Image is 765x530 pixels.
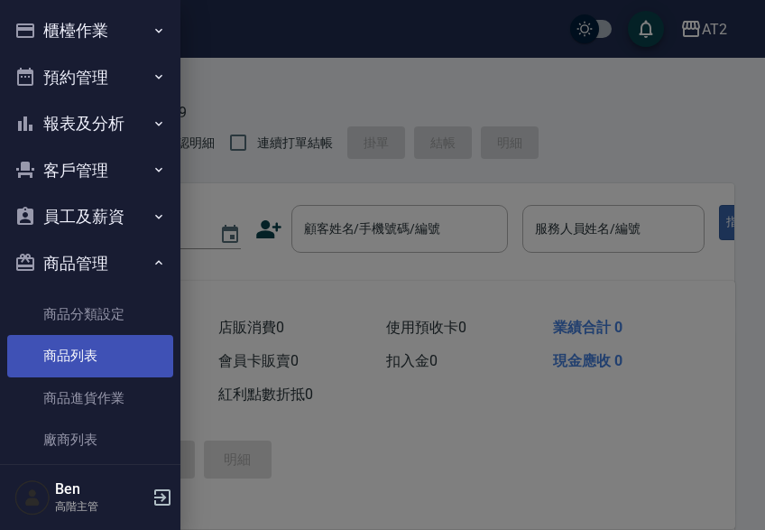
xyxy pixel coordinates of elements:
[7,377,173,419] a: 商品進貨作業
[7,460,173,502] a: 盤點作業
[55,498,147,515] p: 高階主管
[7,193,173,240] button: 員工及薪資
[7,240,173,287] button: 商品管理
[7,335,173,377] a: 商品列表
[7,419,173,460] a: 廠商列表
[7,100,173,147] button: 報表及分析
[7,293,173,335] a: 商品分類設定
[7,147,173,194] button: 客戶管理
[7,7,173,54] button: 櫃檯作業
[7,54,173,101] button: 預約管理
[55,480,147,498] h5: Ben
[14,479,51,516] img: Person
